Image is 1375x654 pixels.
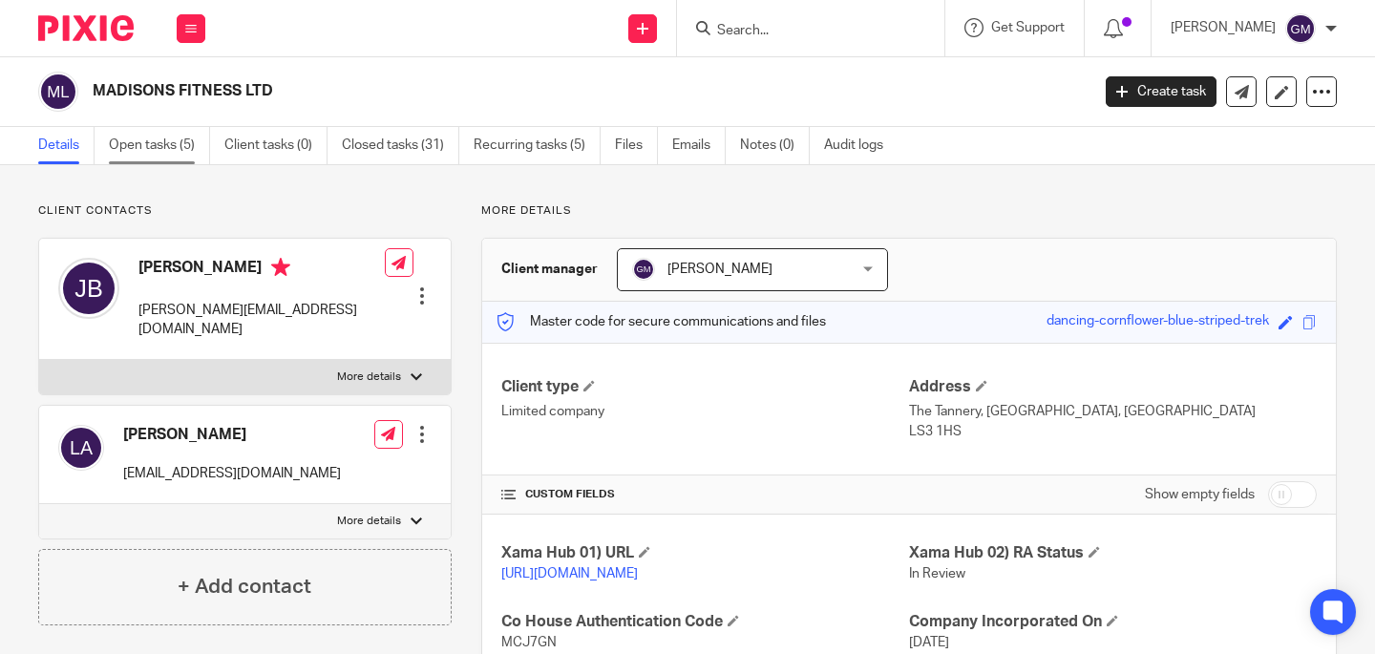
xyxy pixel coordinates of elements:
img: svg%3E [1285,13,1316,44]
h4: Client type [501,377,909,397]
a: Details [38,127,95,164]
span: MCJ7GN [501,636,557,649]
input: Search [715,23,887,40]
h4: [PERSON_NAME] [138,258,385,282]
p: More details [337,369,401,385]
p: The Tannery, [GEOGRAPHIC_DATA], [GEOGRAPHIC_DATA] [909,402,1317,421]
h4: Company Incorporated On [909,612,1317,632]
a: Client tasks (0) [224,127,328,164]
a: Notes (0) [740,127,810,164]
p: LS3 1HS [909,422,1317,441]
img: svg%3E [58,425,104,471]
a: Emails [672,127,726,164]
h2: MADISONS FITNESS LTD [93,81,880,101]
img: svg%3E [58,258,119,319]
a: Recurring tasks (5) [474,127,601,164]
p: Limited company [501,402,909,421]
h4: Xama Hub 01) URL [501,543,909,563]
p: [PERSON_NAME][EMAIL_ADDRESS][DOMAIN_NAME] [138,301,385,340]
p: Master code for secure communications and files [497,312,826,331]
p: Client contacts [38,203,452,219]
h4: Address [909,377,1317,397]
div: dancing-cornflower-blue-striped-trek [1047,311,1269,333]
a: Audit logs [824,127,898,164]
span: [DATE] [909,636,949,649]
label: Show empty fields [1145,485,1255,504]
p: [PERSON_NAME] [1171,18,1276,37]
a: [URL][DOMAIN_NAME] [501,567,638,580]
h4: + Add contact [178,572,311,601]
h4: [PERSON_NAME] [123,425,341,445]
h4: CUSTOM FIELDS [501,487,909,502]
img: svg%3E [38,72,78,112]
a: Open tasks (5) [109,127,210,164]
h4: Co House Authentication Code [501,612,909,632]
img: Pixie [38,15,134,41]
span: [PERSON_NAME] [667,263,772,276]
i: Primary [271,258,290,277]
p: More details [481,203,1337,219]
p: More details [337,514,401,529]
a: Files [615,127,658,164]
p: [EMAIL_ADDRESS][DOMAIN_NAME] [123,464,341,483]
span: In Review [909,567,965,580]
a: Closed tasks (31) [342,127,459,164]
h3: Client manager [501,260,598,279]
span: Get Support [991,21,1065,34]
a: Create task [1106,76,1216,107]
img: svg%3E [632,258,655,281]
h4: Xama Hub 02) RA Status [909,543,1317,563]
